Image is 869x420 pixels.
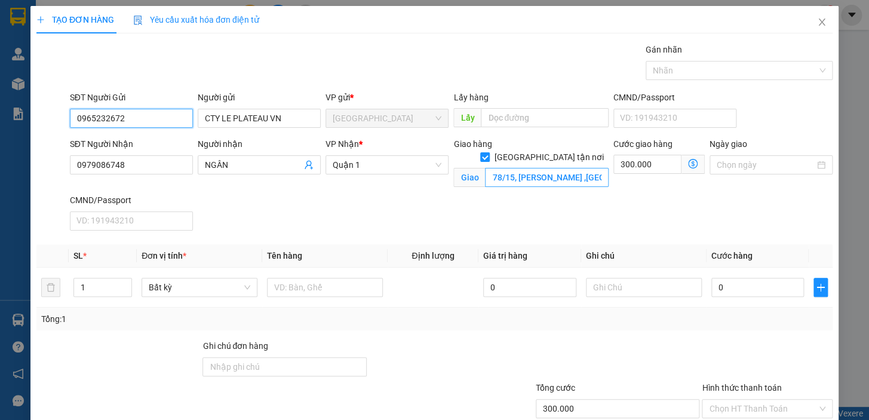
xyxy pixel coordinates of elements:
[536,383,575,393] span: Tổng cước
[805,6,839,39] button: Close
[41,278,60,297] button: delete
[73,251,83,260] span: SL
[813,278,828,297] button: plus
[70,91,193,104] div: SĐT Người Gửi
[41,312,336,326] div: Tổng: 1
[70,194,193,207] div: CMND/Passport
[490,151,609,164] span: [GEOGRAPHIC_DATA] tận nơi
[36,16,45,24] span: plus
[267,278,383,297] input: VD: Bàn, Ghế
[198,137,321,151] div: Người nhận
[483,251,527,260] span: Giá trị hàng
[202,357,367,376] input: Ghi chú đơn hàng
[688,159,698,168] span: dollar-circle
[581,244,707,268] th: Ghi chú
[613,155,681,174] input: Cước giao hàng
[646,45,682,54] label: Gán nhãn
[814,283,827,292] span: plus
[133,15,259,24] span: Yêu cầu xuất hóa đơn điện tử
[453,108,481,127] span: Lấy
[73,17,118,73] b: Gửi khách hàng
[149,278,250,296] span: Bất kỳ
[453,139,492,149] span: Giao hàng
[15,77,66,154] b: Phương Nam Express
[202,341,268,351] label: Ghi chú đơn hàng
[481,108,609,127] input: Dọc đường
[304,160,314,170] span: user-add
[198,91,321,104] div: Người gửi
[333,109,441,127] span: Ninh Hòa
[100,45,164,55] b: [DOMAIN_NAME]
[133,16,143,25] img: icon
[100,57,164,72] li: (c) 2017
[453,168,485,187] span: Giao
[130,15,158,44] img: logo.jpg
[586,278,702,297] input: Ghi Chú
[613,91,736,104] div: CMND/Passport
[326,139,359,149] span: VP Nhận
[717,158,815,171] input: Ngày giao
[70,137,193,151] div: SĐT Người Nhận
[36,15,114,24] span: TẠO ĐƠN HÀNG
[326,91,449,104] div: VP gửi
[485,168,609,187] input: Giao tận nơi
[702,383,781,393] label: Hình thức thanh toán
[483,278,576,297] input: 0
[711,251,753,260] span: Cước hàng
[333,156,441,174] span: Quận 1
[453,93,488,102] span: Lấy hàng
[267,251,302,260] span: Tên hàng
[142,251,186,260] span: Đơn vị tính
[412,251,454,260] span: Định lượng
[710,139,747,149] label: Ngày giao
[613,139,673,149] label: Cước giao hàng
[817,17,827,27] span: close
